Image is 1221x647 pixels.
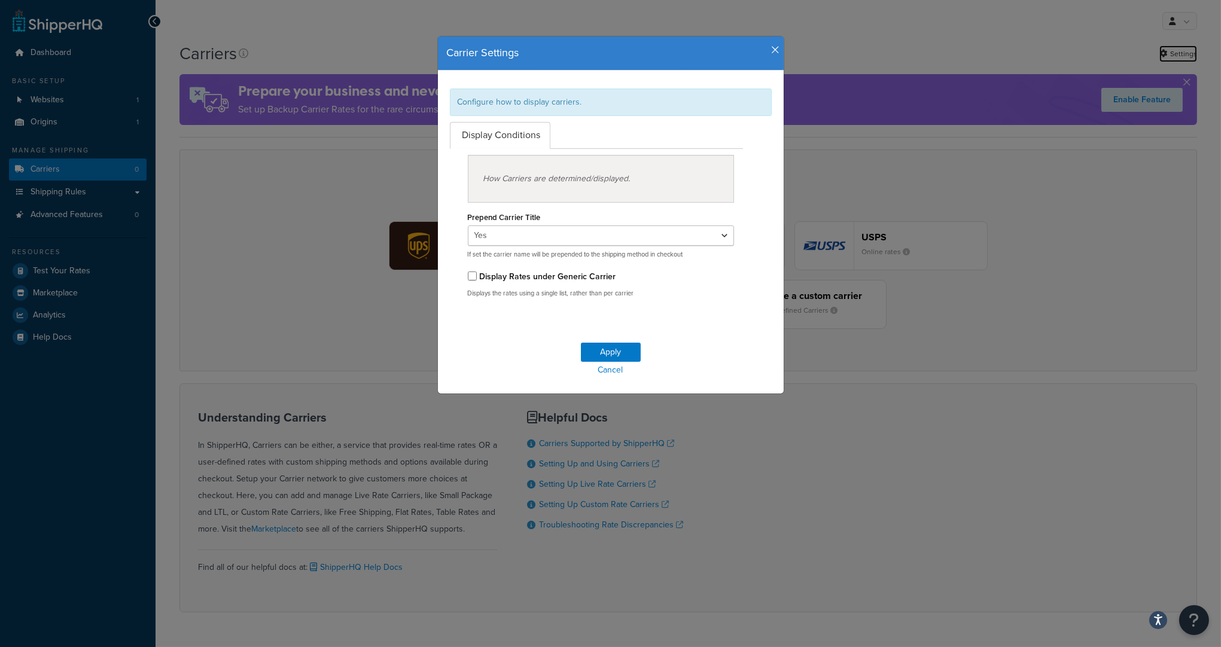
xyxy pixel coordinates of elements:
[480,270,616,283] label: Display Rates under Generic Carrier
[438,362,784,379] a: Cancel
[468,155,735,203] div: How Carriers are determined/displayed.
[450,88,772,116] div: Configure how to display carriers.
[581,343,641,362] button: Apply
[468,271,477,280] input: Display Rates under Generic Carrier
[468,213,541,222] label: Prepend Carrier Title
[450,122,550,149] a: Display Conditions
[468,289,735,298] p: Displays the rates using a single list, rather than per carrier
[468,250,735,259] p: If set the carrier name will be prepended to the shipping method in checkout
[447,45,775,61] h4: Carrier Settings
